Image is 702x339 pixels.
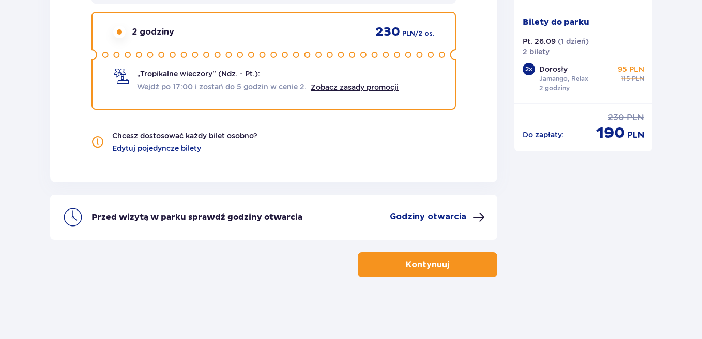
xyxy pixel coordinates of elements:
p: Dorosły [539,64,568,74]
p: 230 [608,112,624,123]
p: Bilety do parku [523,17,589,28]
img: clock icon [63,207,83,228]
p: Jamango, Relax [539,74,588,84]
p: PLN [402,29,415,38]
p: Chcesz dostosować każdy bilet osobno? [112,131,257,141]
span: Wejdź po 17:00 i zostań do 5 godzin w cenie 2. [137,82,307,92]
p: PLN [627,112,644,123]
p: PLN [627,130,644,141]
button: Godziny otwarcia [390,211,485,223]
div: 2 x [523,63,535,75]
button: Kontynuuj [358,252,497,277]
p: 2 bilety [523,46,550,57]
p: ( 1 dzień ) [558,36,589,46]
p: / 2 os. [415,29,434,38]
p: 2 godziny [539,84,570,93]
p: 2 godziny [132,26,174,38]
p: Pt. 26.09 [523,36,556,46]
p: 95 PLN [618,64,644,74]
p: Przed wizytą w parku sprawdź godziny otwarcia [91,212,302,223]
p: Godziny otwarcia [390,211,466,222]
p: 190 [596,123,625,143]
a: Zobacz zasady promocji [311,83,399,91]
p: Do zapłaty : [523,130,564,140]
p: 230 [375,24,400,40]
a: Edytuj pojedyncze bilety [112,143,201,153]
p: PLN [632,74,644,84]
p: „Tropikalne wieczory" (Ndz. - Pt.): [137,69,260,79]
p: 115 [621,74,630,84]
p: Kontynuuj [406,259,449,270]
